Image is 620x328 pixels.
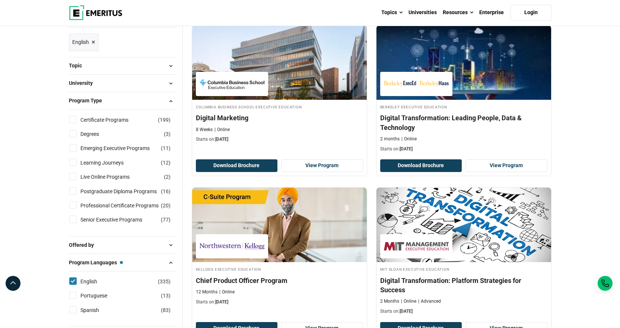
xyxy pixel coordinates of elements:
span: 83 [163,307,169,313]
span: 13 [163,293,169,299]
h4: MIT Sloan Executive Education [380,266,547,272]
button: Offered by [69,239,177,251]
span: Program Languages [69,258,123,267]
span: 335 [160,278,169,284]
a: Certificate Programs [80,116,143,124]
a: English [80,277,112,286]
span: ( ) [161,292,171,300]
span: ( ) [161,306,171,314]
span: University [69,79,99,87]
button: Program Languages [69,257,177,268]
span: ( ) [158,277,171,286]
img: Berkeley Executive Education [384,76,449,92]
span: ( ) [161,159,171,167]
a: Degrees [80,130,114,138]
img: Digital Transformation: Leading People, Data & Technology | Online Strategy and Innovation Course [376,25,551,100]
button: Download Brochure [196,159,278,172]
span: 16 [163,188,169,194]
p: Online [214,127,230,133]
button: Topic [69,60,177,71]
a: View Program [465,159,547,172]
button: Program Type [69,95,177,106]
img: Digital Transformation: Platform Strategies for Success | Online Strategy and Innovation Course [376,188,551,262]
p: 2 Months [380,298,399,305]
a: Strategy and Innovation Course by Berkeley Executive Education - March 19, 2026 Berkeley Executiv... [376,25,551,156]
span: [DATE] [400,309,413,314]
p: Online [219,289,235,295]
a: English × [69,34,99,51]
img: Digital Marketing | Online Sales and Marketing Course [192,25,367,100]
img: Chief Product Officer Program | Online Product Design and Innovation Course [192,188,367,262]
span: [DATE] [215,137,228,142]
img: Columbia Business School Executive Education [200,76,264,92]
a: Live Online Programs [80,173,144,181]
h4: Digital Transformation: Leading People, Data & Technology [380,113,547,132]
a: Professional Certificate Programs [80,201,174,210]
p: Online [401,136,417,142]
h4: Digital Marketing [196,113,363,122]
a: Emerging Executive Programs [80,144,165,152]
p: 12 Months [196,289,217,295]
a: Strategy and Innovation Course by MIT Sloan Executive Education - March 5, 2026 MIT Sloan Executi... [376,188,551,318]
span: 2 [166,174,169,180]
a: Senior Executive Programs [80,216,157,224]
h4: Kellogg Executive Education [196,266,363,272]
span: 11 [163,145,169,151]
span: Program Type [69,96,108,105]
a: Portuguese [80,292,122,300]
p: Starts on: [380,146,547,152]
p: 8 Weeks [196,127,213,133]
img: MIT Sloan Executive Education [384,238,449,255]
span: 199 [160,117,169,123]
a: Spanish [80,306,114,314]
span: 77 [163,217,169,223]
h4: Digital Transformation: Platform Strategies for Success [380,276,547,294]
a: Login [511,5,551,20]
span: 3 [166,131,169,137]
span: [DATE] [215,299,228,305]
button: University [69,78,177,89]
span: ( ) [164,173,171,181]
a: Postgraduate Diploma Programs [80,187,172,195]
p: Online [401,298,416,305]
a: Product Design and Innovation Course by Kellogg Executive Education - December 9, 2025 Kellogg Ex... [192,188,367,309]
span: 20 [163,203,169,208]
span: English [72,38,89,46]
span: ( ) [161,216,171,224]
h4: Berkeley Executive Education [380,104,547,110]
img: Kellogg Executive Education [200,238,264,255]
a: Learning Journeys [80,159,139,167]
span: ( ) [164,130,171,138]
span: 12 [163,160,169,166]
h4: Columbia Business School Executive Education [196,104,363,110]
a: Sales and Marketing Course by Columbia Business School Executive Education - November 13, 2025 Co... [192,25,367,147]
span: ( ) [158,116,171,124]
span: ( ) [161,144,171,152]
p: Advanced [418,298,441,305]
span: ( ) [161,201,171,210]
span: [DATE] [400,146,413,152]
span: ( ) [161,187,171,195]
p: Starts on: [196,136,363,143]
p: 2 months [380,136,400,142]
p: Starts on: [196,299,363,305]
span: × [92,37,95,48]
h4: Chief Product Officer Program [196,276,363,285]
span: Topic [69,61,88,70]
a: View Program [281,159,363,172]
p: Starts on: [380,308,547,315]
button: Download Brochure [380,159,462,172]
span: Offered by [69,241,100,249]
